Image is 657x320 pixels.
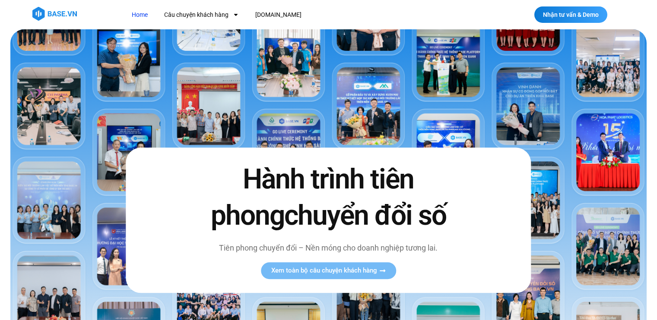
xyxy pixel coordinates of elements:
[284,199,446,232] span: chuyển đổi số
[125,7,154,23] a: Home
[543,12,599,18] span: Nhận tư vấn & Demo
[192,242,464,254] p: Tiên phong chuyển đổi – Nền móng cho doanh nghiệp tương lai.
[534,6,607,23] a: Nhận tư vấn & Demo
[125,7,460,23] nav: Menu
[249,7,308,23] a: [DOMAIN_NAME]
[192,162,464,233] h2: Hành trình tiên phong
[158,7,245,23] a: Câu chuyện khách hàng
[261,262,396,279] a: Xem toàn bộ câu chuyện khách hàng
[271,267,377,274] span: Xem toàn bộ câu chuyện khách hàng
